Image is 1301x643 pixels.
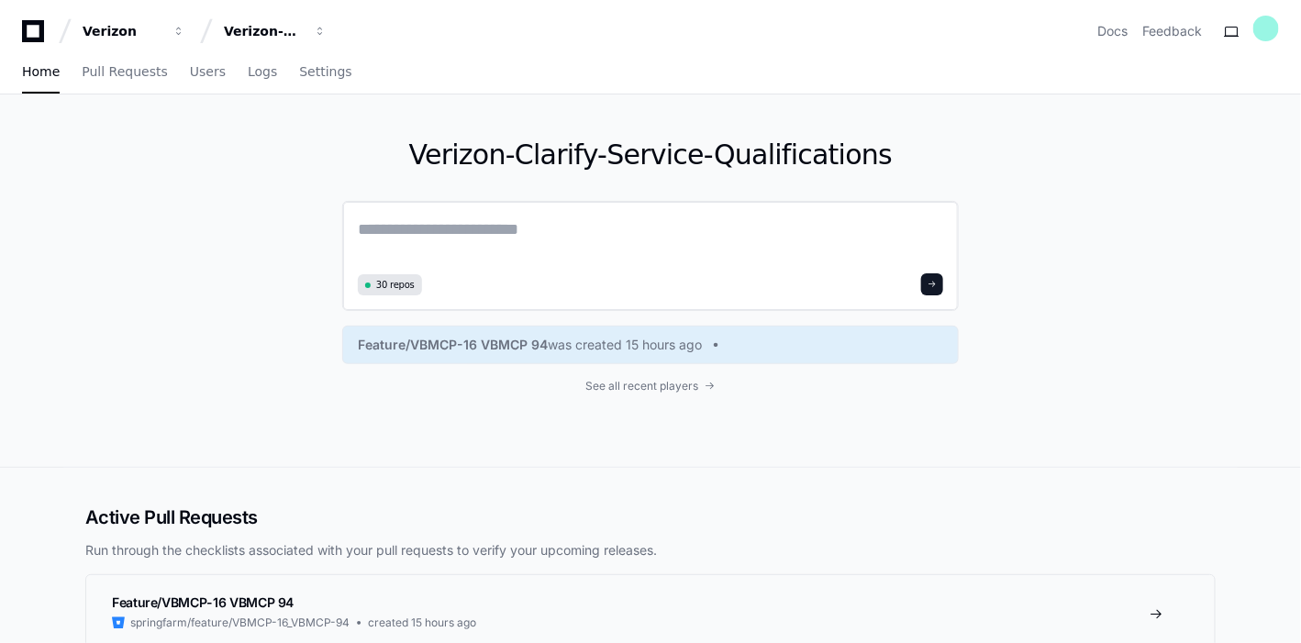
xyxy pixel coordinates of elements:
[299,66,351,77] span: Settings
[130,615,350,630] span: springfarm/feature/VBMCP-16_VBMCP-94
[85,504,1216,530] h2: Active Pull Requests
[1142,22,1202,40] button: Feedback
[548,336,702,354] span: was created 15 hours ago
[82,66,167,77] span: Pull Requests
[82,51,167,94] a: Pull Requests
[299,51,351,94] a: Settings
[376,278,415,292] span: 30 repos
[248,51,277,94] a: Logs
[190,66,226,77] span: Users
[342,379,959,394] a: See all recent players
[358,336,943,354] a: Feature/VBMCP-16 VBMCP 94was created 15 hours ago
[586,379,699,394] span: See all recent players
[75,15,193,48] button: Verizon
[248,66,277,77] span: Logs
[368,615,476,630] span: created 15 hours ago
[1097,22,1128,40] a: Docs
[22,51,60,94] a: Home
[224,22,303,40] div: Verizon-Clarify-Service-Qualifications
[342,139,959,172] h1: Verizon-Clarify-Service-Qualifications
[83,22,161,40] div: Verizon
[85,541,1216,560] p: Run through the checklists associated with your pull requests to verify your upcoming releases.
[217,15,334,48] button: Verizon-Clarify-Service-Qualifications
[358,336,548,354] span: Feature/VBMCP-16 VBMCP 94
[22,66,60,77] span: Home
[190,51,226,94] a: Users
[112,594,294,610] span: Feature/VBMCP-16 VBMCP 94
